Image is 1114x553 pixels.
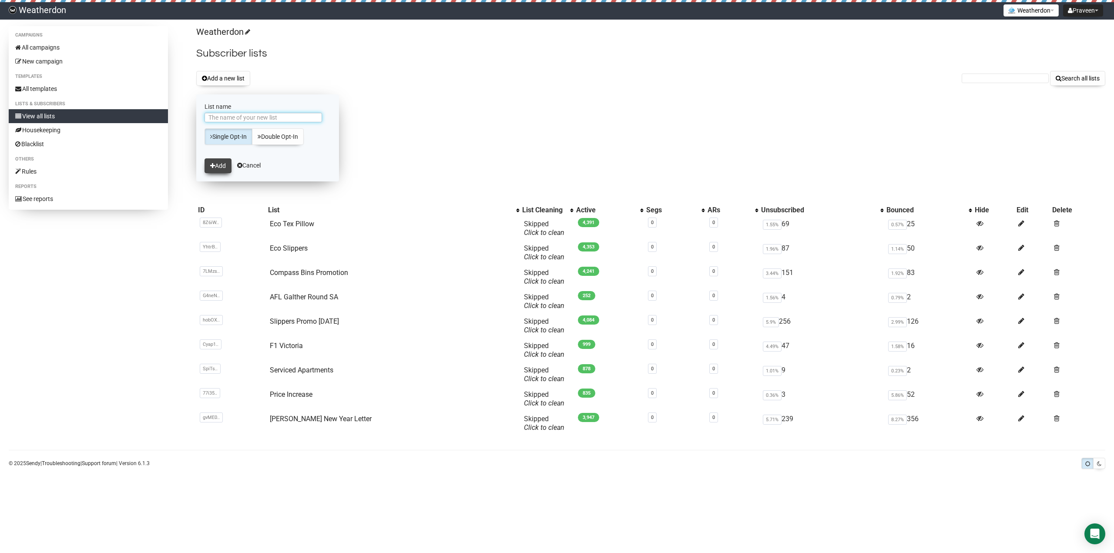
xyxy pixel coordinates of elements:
[888,268,907,278] span: 1.92%
[237,162,261,169] a: Cancel
[196,204,266,216] th: ID: No sort applied, sorting is disabled
[200,364,221,374] span: SpiTs..
[578,340,595,349] span: 999
[524,253,564,261] a: Click to clean
[651,342,654,347] a: 0
[524,277,564,285] a: Click to clean
[886,206,964,214] div: Bounced
[712,342,715,347] a: 0
[524,415,564,432] span: Skipped
[9,137,168,151] a: Blacklist
[888,366,907,376] span: 0.23%
[524,228,564,237] a: Click to clean
[524,302,564,310] a: Click to clean
[200,388,220,398] span: 77i35..
[9,54,168,68] a: New campaign
[524,326,564,334] a: Click to clean
[888,390,907,400] span: 5.86%
[200,266,223,276] span: 7LMzs..
[763,415,782,425] span: 5.71%
[1015,204,1050,216] th: Edit: No sort applied, sorting is disabled
[524,342,564,359] span: Skipped
[712,220,715,225] a: 0
[885,338,973,362] td: 16
[885,204,973,216] th: Bounced: No sort applied, activate to apply an ascending sort
[885,411,973,436] td: 356
[9,123,168,137] a: Housekeeping
[759,338,884,362] td: 47
[712,244,715,250] a: 0
[270,415,372,423] a: [PERSON_NAME] New Year Letter
[205,158,232,173] button: Add
[270,317,339,325] a: Slippers Promo [DATE]
[252,128,304,145] a: Double Opt-In
[9,6,17,14] img: 7a78779ce6e6518a649a1307f8f29eb2
[578,364,595,373] span: 878
[888,220,907,230] span: 0.57%
[888,317,907,327] span: 2.99%
[651,415,654,420] a: 0
[9,40,168,54] a: All campaigns
[759,314,884,338] td: 256
[885,216,973,241] td: 25
[270,342,303,350] a: F1 Victoria
[763,342,782,352] span: 4.49%
[9,109,168,123] a: View all lists
[712,390,715,396] a: 0
[524,390,564,407] span: Skipped
[578,267,599,276] span: 4,241
[885,387,973,411] td: 52
[270,220,314,228] a: Eco Tex Pillow
[196,71,250,86] button: Add a new list
[578,242,599,251] span: 4,353
[270,268,348,277] a: Compass Bins Promotion
[708,206,751,214] div: ARs
[888,415,907,425] span: 8.27%
[712,293,715,298] a: 0
[1063,4,1103,17] button: Praveen
[763,317,779,327] span: 5.9%
[712,268,715,274] a: 0
[651,293,654,298] a: 0
[524,375,564,383] a: Click to clean
[524,350,564,359] a: Click to clean
[200,242,221,252] span: YhtrB..
[1050,71,1105,86] button: Search all lists
[888,244,907,254] span: 1.14%
[578,218,599,227] span: 4,391
[9,30,168,40] li: Campaigns
[759,362,884,387] td: 9
[524,317,564,334] span: Skipped
[42,460,81,466] a: Troubleshooting
[712,415,715,420] a: 0
[200,339,221,349] span: Cyap1..
[9,154,168,164] li: Others
[1050,204,1105,216] th: Delete: No sort applied, sorting is disabled
[712,317,715,323] a: 0
[651,268,654,274] a: 0
[706,204,760,216] th: ARs: No sort applied, activate to apply an ascending sort
[759,241,884,265] td: 87
[524,268,564,285] span: Skipped
[205,103,331,111] label: List name
[9,71,168,82] li: Templates
[1008,7,1015,13] img: 1.png
[763,268,782,278] span: 3.44%
[644,204,705,216] th: Segs: No sort applied, activate to apply an ascending sort
[200,315,223,325] span: hobOX..
[651,366,654,372] a: 0
[888,342,907,352] span: 1.58%
[200,218,222,228] span: 8Z6iW..
[578,291,595,300] span: 252
[975,206,1013,214] div: Hide
[1052,206,1104,214] div: Delete
[520,204,574,216] th: List Cleaning: No sort applied, activate to apply an ascending sort
[761,206,876,214] div: Unsubscribed
[198,206,265,214] div: ID
[888,293,907,303] span: 0.79%
[578,413,599,422] span: 3,947
[578,389,595,398] span: 835
[200,291,223,301] span: G4neN..
[196,46,1105,61] h2: Subscriber lists
[196,27,249,37] a: Weatherdon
